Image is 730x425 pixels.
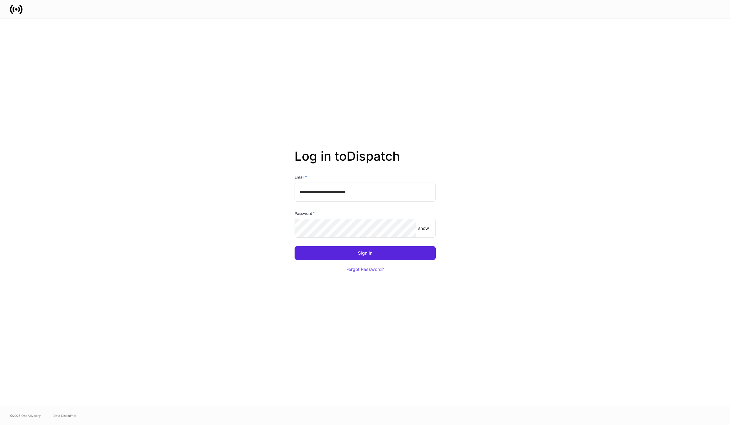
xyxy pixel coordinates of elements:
button: Forgot Password? [338,262,392,276]
span: © 2025 OneAdvisory [10,413,41,418]
div: Forgot Password? [346,267,384,272]
h6: Email [295,174,307,180]
h6: Password [295,210,315,216]
button: Sign In [295,246,436,260]
p: show [418,225,429,231]
div: Sign In [358,251,372,255]
a: Data Disclaimer [53,413,77,418]
h2: Log in to Dispatch [295,149,436,174]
